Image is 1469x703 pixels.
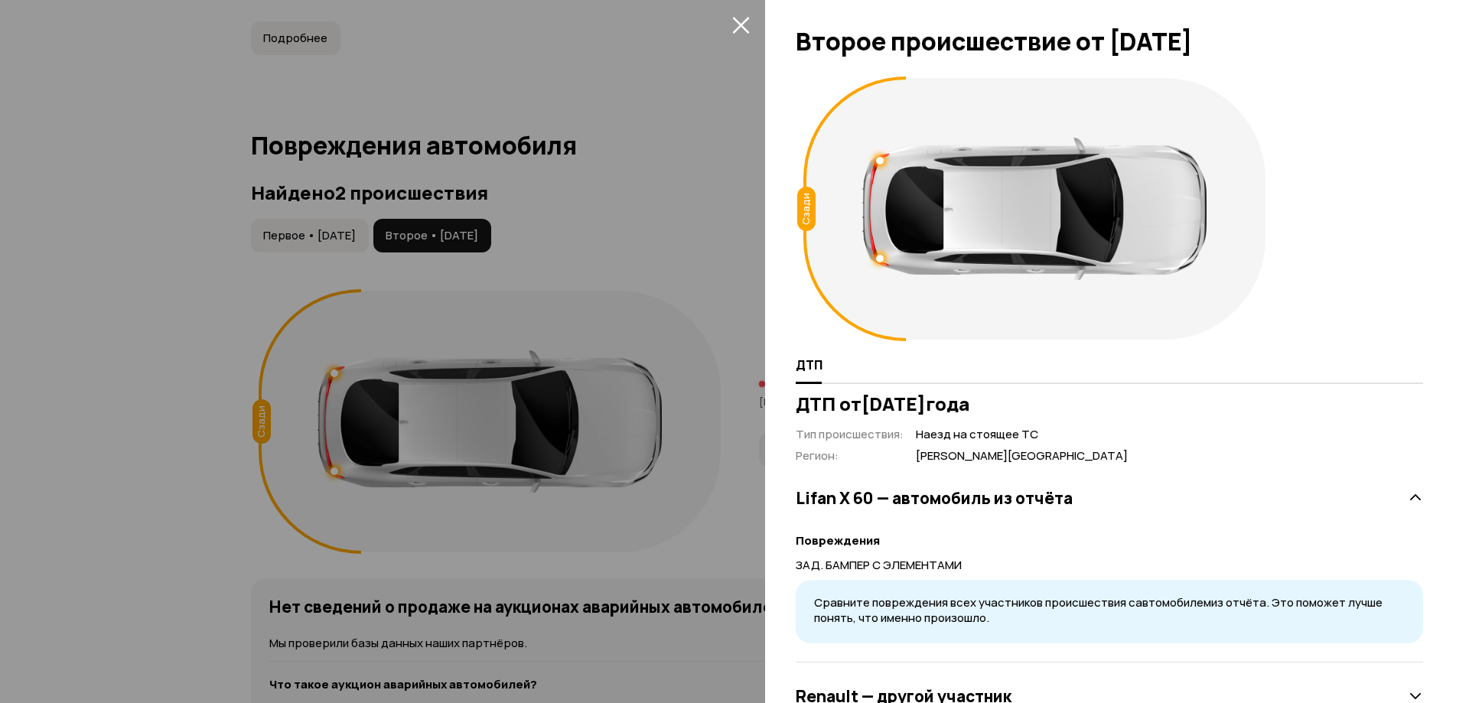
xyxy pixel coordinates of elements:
span: Тип происшествия : [796,426,904,442]
span: [PERSON_NAME][GEOGRAPHIC_DATA] [916,448,1128,464]
p: ЗАД. БАМПЕР С ЭЛЕМЕНТАМИ [796,557,1423,574]
span: Регион : [796,448,839,464]
span: Наезд на стоящее ТС [916,427,1128,443]
button: закрыть [728,12,753,37]
strong: Повреждения [796,532,880,548]
h3: Lifan X 60 — автомобиль из отчёта [796,488,1073,508]
span: Сравните повреждения всех участников происшествия с автомобилем из отчёта. Это поможет лучше поня... [814,594,1383,627]
span: ДТП [796,357,822,373]
div: Сзади [797,187,816,231]
h3: ДТП от [DATE] года [796,393,1423,415]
